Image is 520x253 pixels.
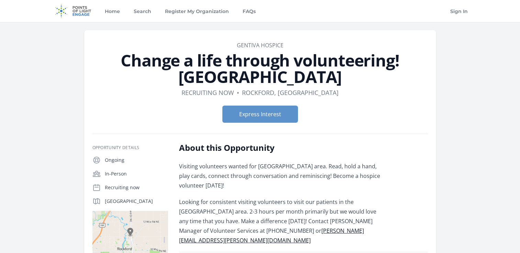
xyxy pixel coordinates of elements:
h2: About this Opportunity [179,142,380,153]
p: Visiting volunteers wanted for [GEOGRAPHIC_DATA] area. Read, hold a hand, play cards, connect thr... [179,161,380,190]
dd: Rockford, [GEOGRAPHIC_DATA] [242,88,339,97]
dd: Recruiting now [181,88,234,97]
p: Ongoing [105,157,168,164]
a: Gentiva Hospice [237,41,284,49]
div: • [237,88,239,97]
p: [GEOGRAPHIC_DATA] [105,198,168,205]
p: Recruiting now [105,184,168,191]
h3: Opportunity Details [92,145,168,150]
p: In-Person [105,170,168,177]
button: Express Interest [222,106,298,123]
h1: Change a life through volunteering! [GEOGRAPHIC_DATA] [92,52,428,85]
p: Looking for consistent visiting volunteers to visit our patients in the [GEOGRAPHIC_DATA] area. 2... [179,197,380,245]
